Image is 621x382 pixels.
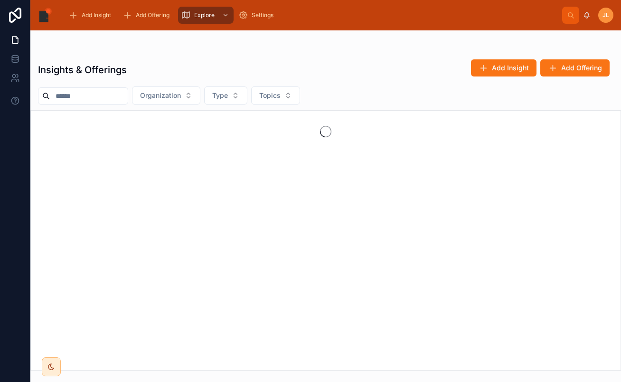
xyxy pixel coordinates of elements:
button: Select Button [204,86,247,105]
span: Organization [140,91,181,100]
span: Add Insight [82,11,111,19]
a: Add Insight [66,7,118,24]
span: Add Insight [492,63,529,73]
button: Add Insight [471,59,536,76]
button: Select Button [251,86,300,105]
h1: Insights & Offerings [38,63,127,76]
div: scrollable content [61,5,562,26]
button: Select Button [132,86,200,105]
img: App logo [38,8,53,23]
button: Add Offering [540,59,610,76]
a: Add Offering [120,7,176,24]
a: Explore [178,7,234,24]
span: JL [602,11,609,19]
a: Settings [235,7,280,24]
span: Add Offering [136,11,169,19]
span: Explore [194,11,215,19]
span: Add Offering [561,63,602,73]
span: Type [212,91,228,100]
span: Settings [252,11,273,19]
span: Topics [259,91,281,100]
